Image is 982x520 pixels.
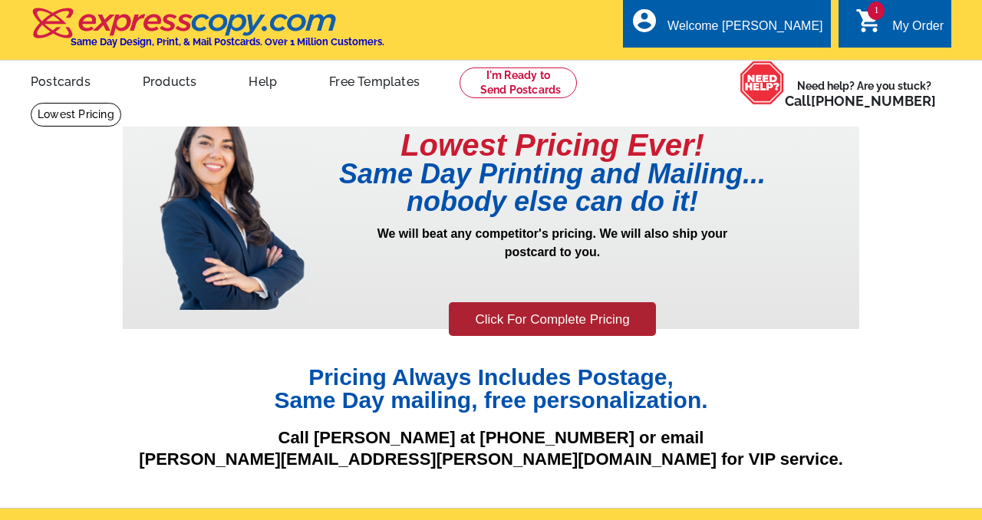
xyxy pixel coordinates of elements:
a: 1 shopping_cart My Order [855,17,944,36]
i: shopping_cart [855,7,883,35]
span: Call [785,93,936,109]
a: Click For Complete Pricing [449,302,655,337]
img: prepricing-girl.png [158,102,307,310]
div: Welcome [PERSON_NAME] [667,19,822,41]
h1: Lowest Pricing Ever! [307,130,798,160]
a: Postcards [6,62,115,98]
img: help [740,61,785,105]
div: My Order [892,19,944,41]
span: 1 [868,2,885,20]
a: Same Day Design, Print, & Mail Postcards. Over 1 Million Customers. [31,18,384,48]
a: Products [118,62,222,98]
h1: Pricing Always Includes Postage, Same Day mailing, free personalization. [123,366,859,412]
h1: Same Day Printing and Mailing... nobody else can do it! [307,160,798,216]
a: Free Templates [305,62,444,98]
a: Help [224,62,302,98]
i: account_circle [631,7,658,35]
span: Need help? Are you stuck? [785,78,944,109]
h4: Same Day Design, Print, & Mail Postcards. Over 1 Million Customers. [71,36,384,48]
a: [PHONE_NUMBER] [811,93,936,109]
p: We will beat any competitor's pricing. We will also ship your postcard to you. [307,225,798,300]
p: Call [PERSON_NAME] at [PHONE_NUMBER] or email [PERSON_NAME][EMAIL_ADDRESS][PERSON_NAME][DOMAIN_NA... [123,427,859,471]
